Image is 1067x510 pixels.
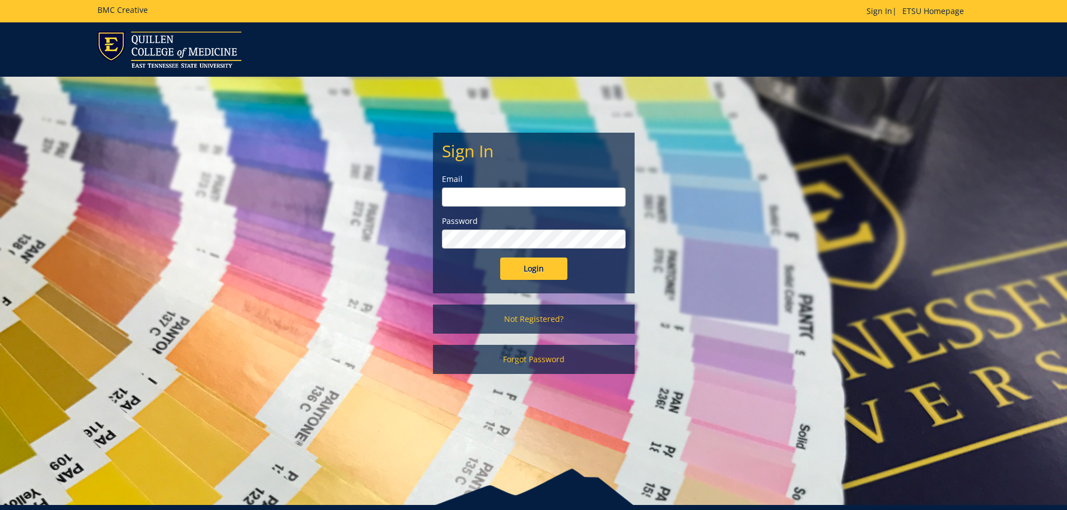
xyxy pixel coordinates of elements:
label: Email [442,174,626,185]
a: ETSU Homepage [897,6,970,16]
a: Forgot Password [433,345,635,374]
a: Not Registered? [433,305,635,334]
input: Login [500,258,567,280]
p: | [866,6,970,17]
a: Sign In [866,6,892,16]
h5: BMC Creative [97,6,148,14]
img: ETSU logo [97,31,241,68]
label: Password [442,216,626,227]
h2: Sign In [442,142,626,160]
